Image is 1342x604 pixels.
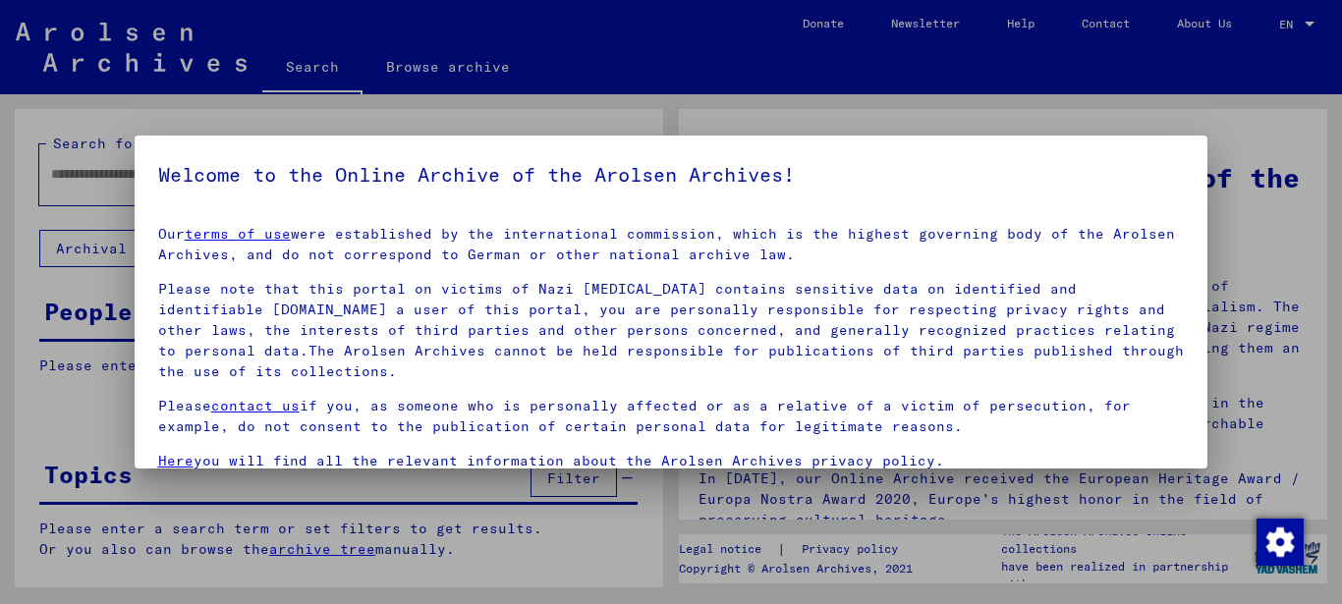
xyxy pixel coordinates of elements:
p: Please if you, as someone who is personally affected or as a relative of a victim of persecution,... [158,396,1185,437]
p: Our were established by the international commission, which is the highest governing body of the ... [158,224,1185,265]
p: you will find all the relevant information about the Arolsen Archives privacy policy. [158,451,1185,471]
a: Here [158,452,194,469]
p: Please note that this portal on victims of Nazi [MEDICAL_DATA] contains sensitive data on identif... [158,279,1185,382]
img: Change consent [1257,519,1304,566]
a: terms of use [185,225,291,243]
h5: Welcome to the Online Archive of the Arolsen Archives! [158,159,1185,191]
a: contact us [211,397,300,414]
